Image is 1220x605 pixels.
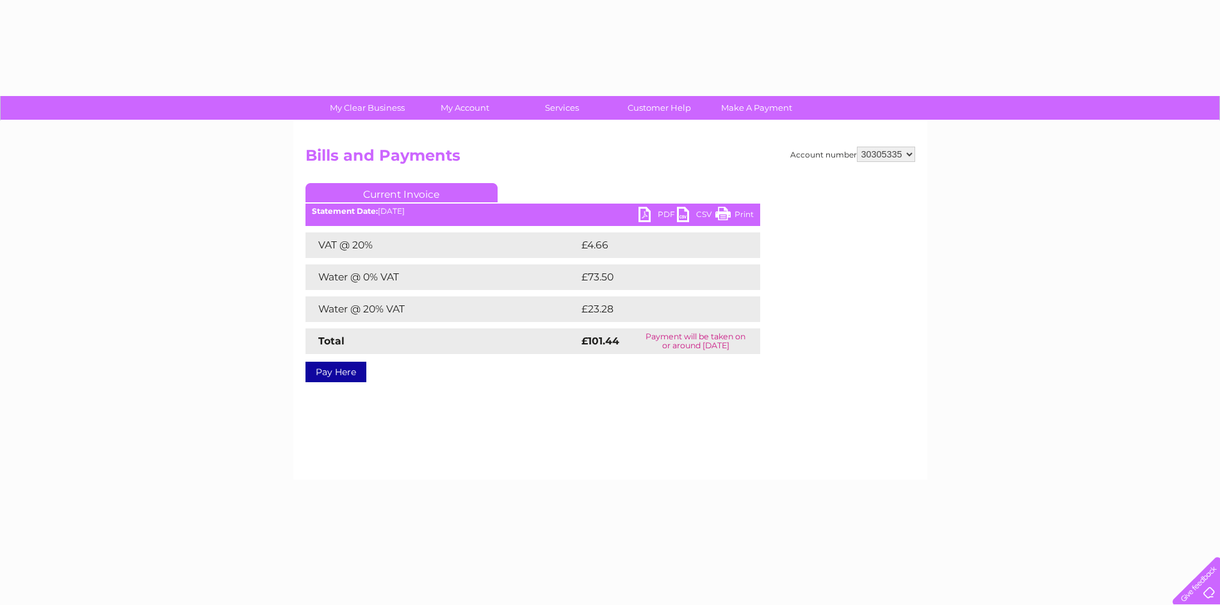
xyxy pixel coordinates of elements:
[578,296,734,322] td: £23.28
[578,264,734,290] td: £73.50
[305,264,578,290] td: Water @ 0% VAT
[305,362,366,382] a: Pay Here
[314,96,420,120] a: My Clear Business
[305,183,498,202] a: Current Invoice
[509,96,615,120] a: Services
[790,147,915,162] div: Account number
[578,232,731,258] td: £4.66
[677,207,715,225] a: CSV
[305,296,578,322] td: Water @ 20% VAT
[715,207,754,225] a: Print
[412,96,517,120] a: My Account
[312,206,378,216] b: Statement Date:
[305,207,760,216] div: [DATE]
[305,232,578,258] td: VAT @ 20%
[318,335,345,347] strong: Total
[606,96,712,120] a: Customer Help
[631,328,760,354] td: Payment will be taken on or around [DATE]
[704,96,809,120] a: Make A Payment
[305,147,915,171] h2: Bills and Payments
[582,335,619,347] strong: £101.44
[638,207,677,225] a: PDF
